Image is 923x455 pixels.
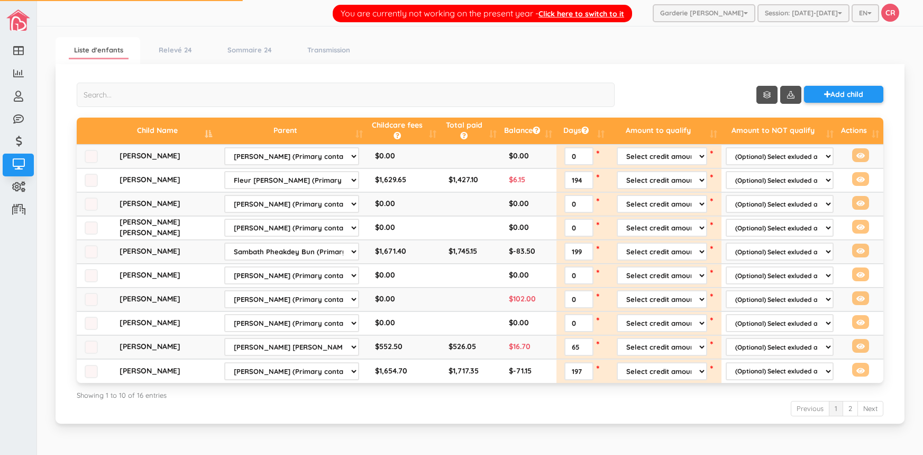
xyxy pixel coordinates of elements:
a: 2 [843,401,858,416]
th: Childcare fees Exclude balance, late fees. (all that is not related to childcare fees) : activate... [367,118,441,145]
span: $-83.50 [509,246,535,256]
a: Next [857,401,883,416]
th: Balance Difference between "Childcare fees" and "Total paid" : activate to sort column ascending [501,118,556,145]
span: $0.00 [509,199,529,208]
span: $0.00 [509,318,529,327]
input: Search... [77,83,615,107]
span: $1,671.40 [375,246,406,256]
span: [PERSON_NAME] [120,151,180,162]
img: image [6,10,30,31]
span: $1,717.35 [449,366,479,376]
span: $0.00 [375,294,395,304]
span: [PERSON_NAME] [120,294,180,305]
a: Add child [804,86,883,103]
span: $1,427.10 [449,175,478,184]
a: Sommaire 24 [222,42,277,58]
span: $0.00 [375,151,395,160]
a: Previous [791,401,829,416]
span: $0.00 [375,318,395,327]
span: $526.05 [449,342,476,351]
span: $1,629.65 [375,175,406,184]
a: Liste d'enfants [69,42,129,59]
a: 1 [829,401,843,416]
span: $16.70 [509,342,531,351]
span: [PERSON_NAME] [PERSON_NAME] [120,217,208,238]
span: $0.00 [375,222,395,232]
span: $102.00 [509,294,536,304]
th: Days Days are calculated based on occupation : activate to sort column ascending [556,118,609,145]
th: Child Name: activate to sort column descending [112,118,216,145]
th: Actions: activate to sort column ascending [838,118,883,145]
span: $0.00 [375,199,395,208]
span: $552.50 [375,342,403,351]
div: Showing 1 to 10 of 16 entries [77,386,883,400]
span: $0.00 [509,270,529,280]
th: Total paid Excludes credits. : activate to sort column ascending [441,118,501,145]
a: Transmission [302,42,355,58]
span: [PERSON_NAME] [120,175,180,185]
th: Parent: activate to sort column ascending [216,118,367,145]
span: $6.15 [509,175,525,184]
th: Amount to NOT qualify: activate to sort column ascending [721,118,838,145]
span: [PERSON_NAME] [120,366,180,377]
span: Add child [824,90,863,99]
span: [PERSON_NAME] [120,342,180,352]
span: [PERSON_NAME] [120,270,180,281]
span: $0.00 [509,222,529,232]
span: [PERSON_NAME] [120,199,180,209]
span: $0.00 [509,151,529,160]
span: [PERSON_NAME] [120,318,180,328]
span: $-71.15 [509,366,532,376]
th: Amount to qualify: activate to sort column ascending [609,118,721,145]
span: $0.00 [375,270,395,280]
span: [PERSON_NAME] [120,246,180,257]
a: Relevé 24 [153,42,197,58]
span: $1,745.15 [449,246,477,256]
span: $1,654.70 [375,366,407,376]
